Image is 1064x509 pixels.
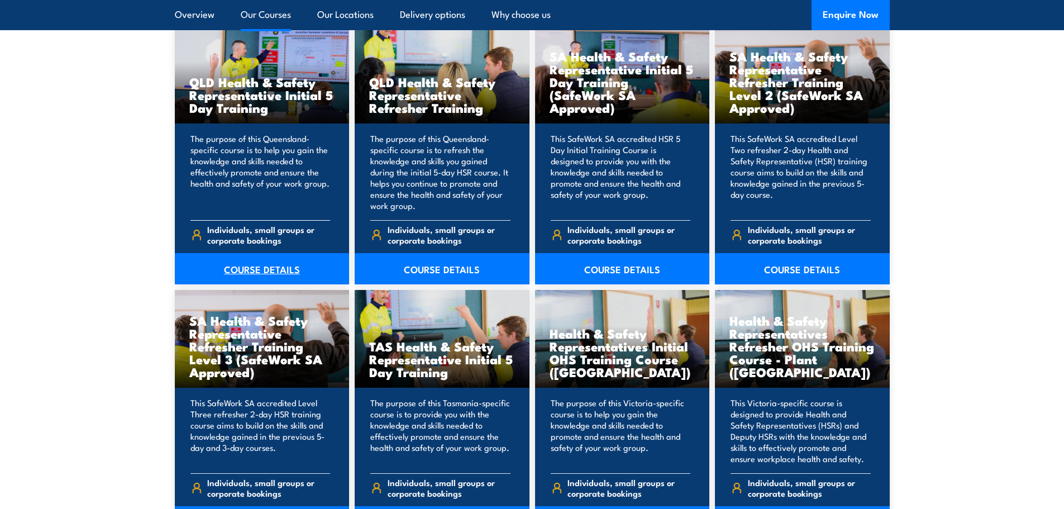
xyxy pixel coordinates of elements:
[388,477,510,498] span: Individuals, small groups or corporate bookings
[748,224,871,245] span: Individuals, small groups or corporate bookings
[535,253,710,284] a: COURSE DETAILS
[715,253,890,284] a: COURSE DETAILS
[369,340,515,378] h3: TAS Health & Safety Representative Initial 5 Day Training
[355,253,529,284] a: COURSE DETAILS
[189,314,335,378] h3: SA Health & Safety Representative Refresher Training Level 3 (SafeWork SA Approved)
[550,327,695,378] h3: Health & Safety Representatives Initial OHS Training Course ([GEOGRAPHIC_DATA])
[551,397,691,464] p: The purpose of this Victoria-specific course is to help you gain the knowledge and skills needed ...
[550,50,695,114] h3: SA Health & Safety Representative Initial 5 Day Training (SafeWork SA Approved)
[388,224,510,245] span: Individuals, small groups or corporate bookings
[189,75,335,114] h3: QLD Health & Safety Representative Initial 5 Day Training
[207,224,330,245] span: Individuals, small groups or corporate bookings
[567,477,690,498] span: Individuals, small groups or corporate bookings
[729,50,875,114] h3: SA Health & Safety Representative Refresher Training Level 2 (SafeWork SA Approved)
[729,314,875,378] h3: Health & Safety Representatives Refresher OHS Training Course - Plant ([GEOGRAPHIC_DATA])
[370,133,510,211] p: The purpose of this Queensland-specific course is to refresh the knowledge and skills you gained ...
[551,133,691,211] p: This SafeWork SA accredited HSR 5 Day Initial Training Course is designed to provide you with the...
[370,397,510,464] p: The purpose of this Tasmania-specific course is to provide you with the knowledge and skills need...
[748,477,871,498] span: Individuals, small groups or corporate bookings
[731,133,871,211] p: This SafeWork SA accredited Level Two refresher 2-day Health and Safety Representative (HSR) trai...
[190,133,331,211] p: The purpose of this Queensland-specific course is to help you gain the knowledge and skills neede...
[207,477,330,498] span: Individuals, small groups or corporate bookings
[190,397,331,464] p: This SafeWork SA accredited Level Three refresher 2-day HSR training course aims to build on the ...
[175,253,350,284] a: COURSE DETAILS
[567,224,690,245] span: Individuals, small groups or corporate bookings
[731,397,871,464] p: This Victoria-specific course is designed to provide Health and Safety Representatives (HSRs) and...
[369,75,515,114] h3: QLD Health & Safety Representative Refresher Training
